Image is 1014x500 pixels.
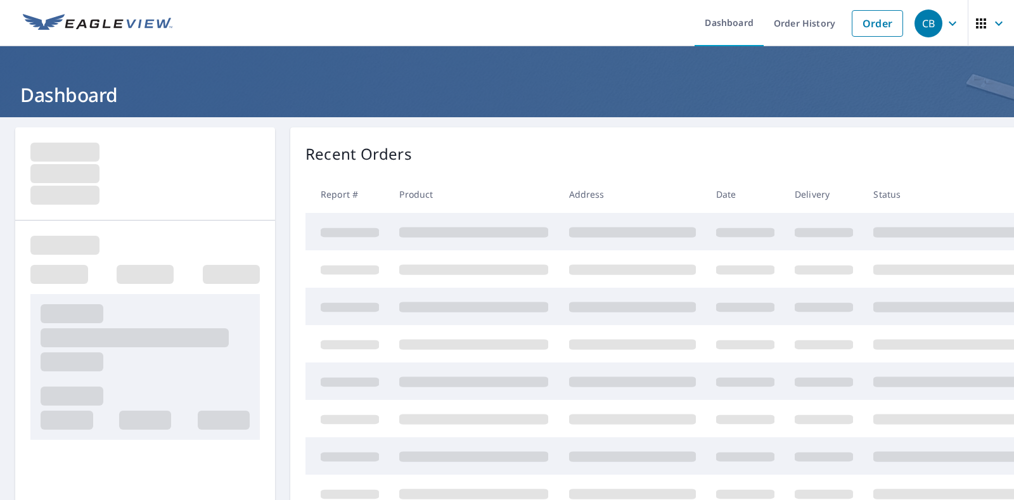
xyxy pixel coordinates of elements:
a: Order [852,10,903,37]
th: Address [559,176,706,213]
th: Date [706,176,785,213]
th: Product [389,176,558,213]
th: Report # [305,176,389,213]
img: EV Logo [23,14,172,33]
h1: Dashboard [15,82,999,108]
div: CB [915,10,942,37]
p: Recent Orders [305,143,412,165]
th: Delivery [785,176,863,213]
